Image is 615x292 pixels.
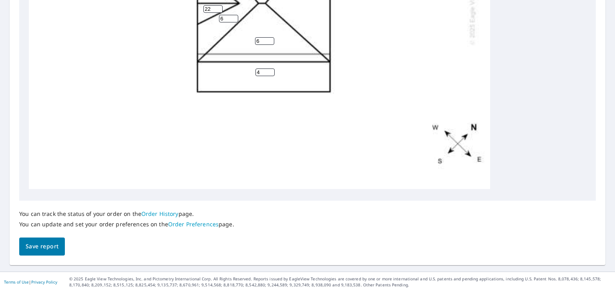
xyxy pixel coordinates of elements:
[141,210,179,217] a: Order History
[26,242,58,252] span: Save report
[19,221,234,228] p: You can update and set your order preferences on the page.
[4,279,29,285] a: Terms of Use
[69,276,611,288] p: © 2025 Eagle View Technologies, Inc. and Pictometry International Corp. All Rights Reserved. Repo...
[4,280,57,284] p: |
[19,210,234,217] p: You can track the status of your order on the page.
[19,238,65,256] button: Save report
[31,279,57,285] a: Privacy Policy
[168,220,219,228] a: Order Preferences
